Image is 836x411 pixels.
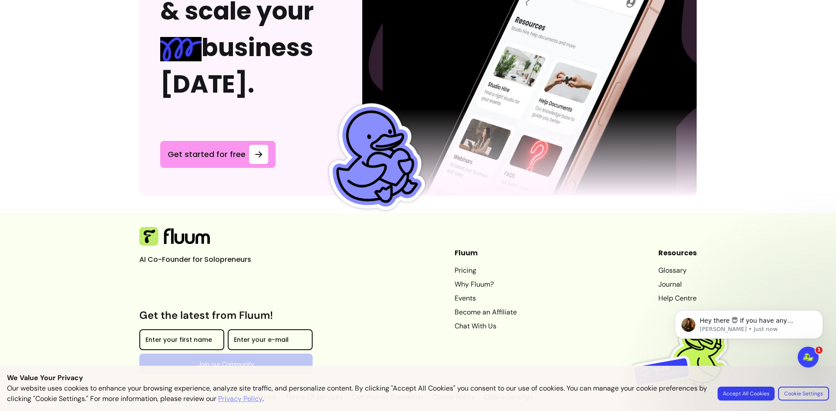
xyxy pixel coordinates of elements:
a: Chat With Us [455,321,517,331]
a: Become an Affiliate [455,307,517,317]
h3: Get the latest from Fluum! [139,308,313,322]
header: Resources [658,248,697,258]
a: Help Centre [658,293,697,304]
iframe: Intercom live chat [798,347,819,368]
p: Our website uses cookies to enhance your browsing experience, analyze site traffic, and personali... [7,383,707,404]
a: Events [455,293,517,304]
a: Why Fluum? [455,279,517,290]
a: Get started for free [160,141,276,168]
img: Fluum Duck sticker [309,94,438,222]
a: Privacy Policy [218,394,263,404]
a: Journal [658,279,697,290]
img: Fluum Logo [139,227,210,246]
button: Accept All Cookies [718,387,775,401]
input: Enter your first name [145,337,218,346]
button: Cookie Settings [778,387,829,401]
span: 1 [816,347,823,354]
input: Enter your e-mail [234,337,307,346]
img: spring Blue [160,37,202,61]
header: Fluum [455,248,517,258]
a: Pricing [455,265,517,276]
a: Glossary [658,265,697,276]
img: Fluum is GDPR compliant [631,302,740,411]
span: Get started for free [168,148,246,160]
p: AI Co-Founder for Solopreneurs [139,254,270,265]
p: We Value Your Privacy [7,373,829,383]
iframe: Intercom notifications message [662,292,836,388]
